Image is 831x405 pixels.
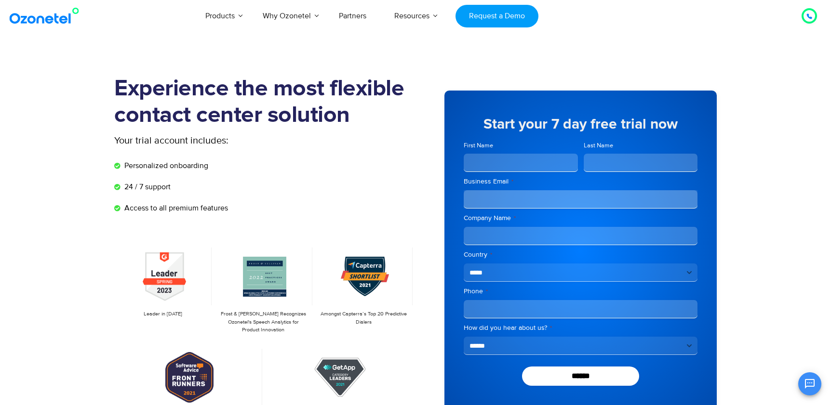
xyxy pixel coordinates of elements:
[219,310,307,334] p: Frost & [PERSON_NAME] Recognizes Ozonetel's Speech Analytics for Product Innovation
[122,181,171,193] span: 24 / 7 support
[114,76,415,129] h1: Experience the most flexible contact center solution
[122,160,208,171] span: Personalized onboarding
[119,310,207,318] p: Leader in [DATE]
[798,372,821,395] button: Open chat
[320,310,408,326] p: Amongst Capterra’s Top 20 Predictive Dialers
[114,133,343,148] p: Your trial account includes:
[464,287,697,296] label: Phone
[584,141,698,150] label: Last Name
[464,141,578,150] label: First Name
[464,213,697,223] label: Company Name
[464,323,697,333] label: How did you hear about us?
[456,5,538,27] a: Request a Demo
[464,250,697,260] label: Country
[464,177,697,186] label: Business Email
[464,117,697,131] h5: Start your 7 day free trial now
[122,202,228,214] span: Access to all premium features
